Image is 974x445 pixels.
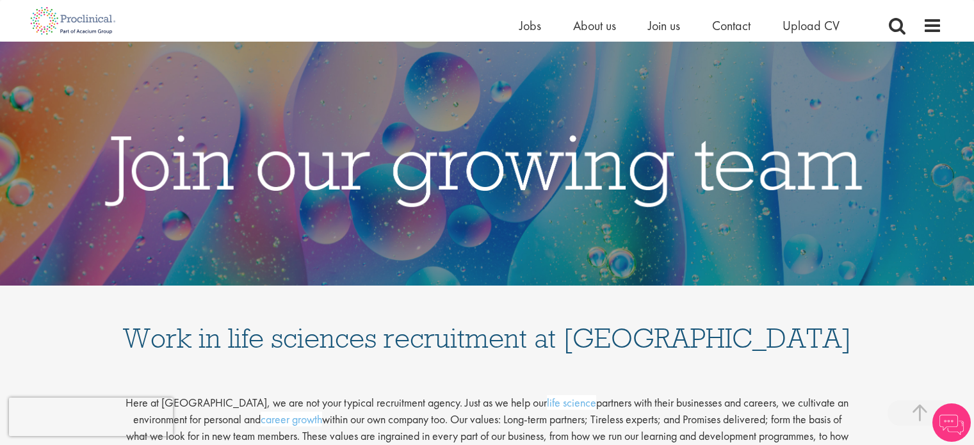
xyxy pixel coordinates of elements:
a: Join us [648,17,680,34]
a: About us [573,17,616,34]
a: Jobs [519,17,541,34]
img: Chatbot [932,403,971,442]
a: life science [547,395,596,410]
a: Upload CV [783,17,840,34]
a: career growth [261,412,322,426]
iframe: reCAPTCHA [9,398,173,436]
a: Contact [712,17,751,34]
h1: Work in life sciences recruitment at [GEOGRAPHIC_DATA] [122,298,852,352]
